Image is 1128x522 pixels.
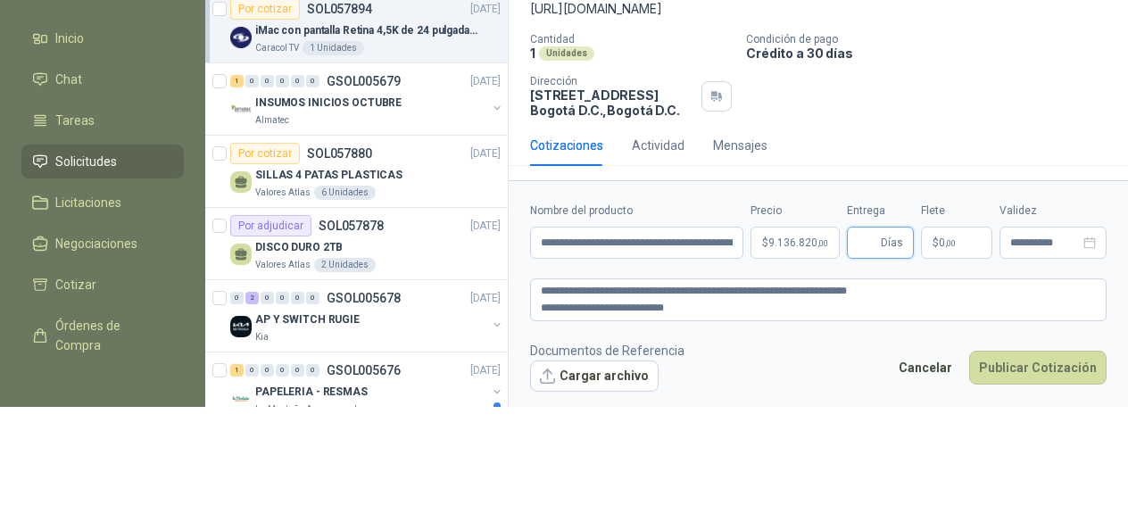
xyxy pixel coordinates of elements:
[530,136,603,155] div: Cotizaciones
[746,33,1121,46] p: Condición de pago
[255,186,311,200] p: Valores Atlas
[314,186,376,200] div: 6 Unidades
[470,73,501,90] p: [DATE]
[713,136,767,155] div: Mensajes
[55,29,84,48] span: Inicio
[470,362,501,379] p: [DATE]
[530,33,732,46] p: Cantidad
[55,193,121,212] span: Licitaciones
[306,364,319,377] div: 0
[255,22,477,39] p: iMac con pantalla Retina 4,5K de 24 pulgadas M4
[55,275,96,294] span: Cotizar
[261,75,274,87] div: 0
[999,203,1107,220] label: Validez
[261,292,274,304] div: 0
[530,341,684,360] p: Documentos de Referencia
[881,228,903,258] span: Días
[230,316,252,337] img: Company Logo
[530,75,694,87] p: Dirección
[230,70,504,128] a: 1 0 0 0 0 0 GSOL005679[DATE] Company LogoINSUMOS INICIOS OCTUBREAlmatec
[470,218,501,235] p: [DATE]
[21,227,184,261] a: Negociaciones
[21,268,184,302] a: Cotizar
[306,292,319,304] div: 0
[817,238,828,248] span: ,00
[530,46,535,61] p: 1
[751,227,840,259] p: $9.136.820,00
[768,237,828,248] span: 9.136.820
[921,227,992,259] p: $ 0,00
[261,364,274,377] div: 0
[327,292,401,304] p: GSOL005678
[255,113,289,128] p: Almatec
[230,215,311,236] div: Por adjudicar
[921,203,992,220] label: Flete
[291,75,304,87] div: 0
[55,234,137,253] span: Negociaciones
[230,287,504,344] a: 0 2 0 0 0 0 GSOL005678[DATE] Company LogoAP Y SWITCH RUGIEKia
[245,364,259,377] div: 0
[314,258,376,272] div: 2 Unidades
[55,111,95,130] span: Tareas
[55,70,82,89] span: Chat
[470,1,501,18] p: [DATE]
[230,360,504,417] a: 1 0 0 0 0 0 GSOL005676[DATE] Company LogoPAPELERIA - RESMASLa Montaña Agromercados
[255,311,360,328] p: AP Y SWITCH RUGIE
[276,75,289,87] div: 0
[291,292,304,304] div: 0
[307,147,372,160] p: SOL057880
[255,402,367,417] p: La Montaña Agromercados
[21,186,184,220] a: Licitaciones
[255,41,299,55] p: Caracol TV
[230,75,244,87] div: 1
[470,290,501,307] p: [DATE]
[746,46,1121,61] p: Crédito a 30 días
[230,364,244,377] div: 1
[21,145,184,178] a: Solicitudes
[205,208,508,280] a: Por adjudicarSOL057878[DATE] DISCO DURO 2TBValores Atlas2 Unidades
[276,292,289,304] div: 0
[21,104,184,137] a: Tareas
[230,99,252,120] img: Company Logo
[245,292,259,304] div: 2
[327,75,401,87] p: GSOL005679
[255,384,368,401] p: PAPELERIA - RESMAS
[939,237,956,248] span: 0
[255,95,402,112] p: INSUMOS INICIOS OCTUBRE
[327,364,401,377] p: GSOL005676
[933,237,939,248] span: $
[530,87,694,118] p: [STREET_ADDRESS] Bogotá D.C. , Bogotá D.C.
[255,239,343,256] p: DISCO DURO 2TB
[847,203,914,220] label: Entrega
[245,75,259,87] div: 0
[291,364,304,377] div: 0
[889,351,962,385] button: Cancelar
[303,41,364,55] div: 1 Unidades
[230,388,252,410] img: Company Logo
[21,62,184,96] a: Chat
[230,143,300,164] div: Por cotizar
[306,75,319,87] div: 0
[751,203,840,220] label: Precio
[21,21,184,55] a: Inicio
[969,351,1107,385] button: Publicar Cotización
[21,309,184,362] a: Órdenes de Compra
[255,258,311,272] p: Valores Atlas
[55,316,167,355] span: Órdenes de Compra
[530,203,743,220] label: Nombre del producto
[230,292,244,304] div: 0
[470,145,501,162] p: [DATE]
[255,167,402,184] p: SILLAS 4 PATAS PLASTICAS
[255,330,269,344] p: Kia
[55,152,117,171] span: Solicitudes
[539,46,594,61] div: Unidades
[205,136,508,208] a: Por cotizarSOL057880[DATE] SILLAS 4 PATAS PLASTICASValores Atlas6 Unidades
[632,136,684,155] div: Actividad
[945,238,956,248] span: ,00
[530,360,659,393] button: Cargar archivo
[307,3,372,15] p: SOL057894
[276,364,289,377] div: 0
[230,27,252,48] img: Company Logo
[319,220,384,232] p: SOL057878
